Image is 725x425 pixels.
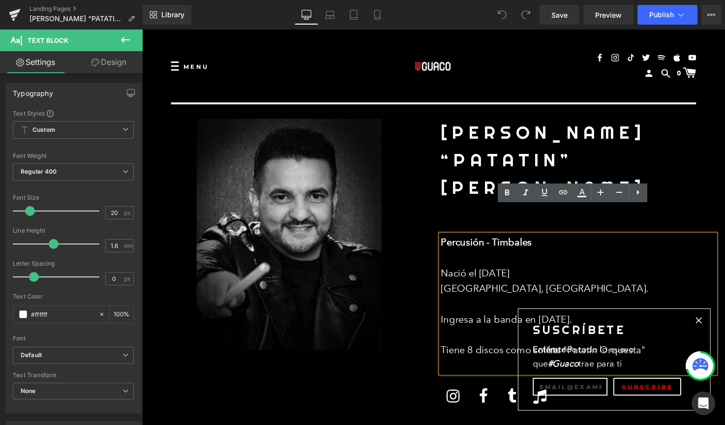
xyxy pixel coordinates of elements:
[25,28,73,48] button: Menu
[692,392,715,415] div: Open Intercom Messenger
[305,93,514,173] font: [PERSON_NAME] “PATATIN” [PERSON_NAME]
[32,126,55,134] b: Custom
[13,194,134,201] div: Font Size
[124,243,132,249] span: em
[13,260,134,267] div: Letter Spacing
[13,293,134,300] div: Text Color
[318,5,342,25] a: Laptop
[13,152,134,159] div: Font Weight
[583,5,634,25] a: Preview
[492,5,512,25] button: Undo
[13,227,134,234] div: Line Height
[295,5,318,25] a: Desktop
[595,10,622,20] span: Preview
[342,5,365,25] a: Tablet
[637,5,697,25] button: Publish
[701,5,721,25] button: More
[30,15,124,23] span: [PERSON_NAME] “PATATIN” [PERSON_NAME]
[124,210,132,216] span: px
[516,5,536,25] button: Redo
[21,387,36,395] b: None
[161,10,184,19] span: Library
[546,36,566,50] a: 0
[305,211,398,223] font: Percusión - Timbales
[305,321,514,333] font: Tiene 8 discos como solista "Patatin Orquesta"
[21,168,57,175] b: Regular 400
[13,335,134,342] div: Font
[305,243,517,270] font: Nació el [DATE] [GEOGRAPHIC_DATA], [GEOGRAPHIC_DATA].
[28,36,68,44] span: Text Block
[73,51,145,73] a: Design
[30,5,143,13] a: Landing Pages
[13,372,134,379] div: Text Transform
[124,275,132,282] span: px
[13,84,53,97] div: Typography
[21,351,42,360] i: Default
[143,5,191,25] a: New Library
[551,10,568,20] span: Save
[365,5,389,25] a: Mobile
[546,41,550,49] span: 0
[37,34,68,42] span: Menu
[649,11,674,19] span: Publish
[31,309,94,320] input: Color
[305,290,439,302] font: Ingresa a la banda en [DATE].
[273,19,322,57] img: Guaco
[13,109,134,117] div: Text Styles
[110,306,133,323] div: %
